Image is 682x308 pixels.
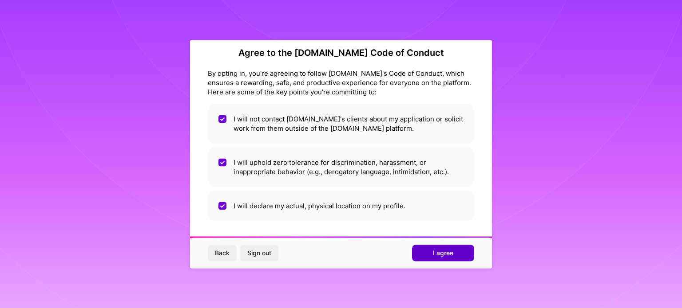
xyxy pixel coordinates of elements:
span: I agree [433,249,453,257]
li: I will uphold zero tolerance for discrimination, harassment, or inappropriate behavior (e.g., der... [208,147,474,187]
button: Sign out [240,245,278,261]
button: I agree [412,245,474,261]
span: Back [215,249,230,257]
button: Back [208,245,237,261]
li: I will not contact [DOMAIN_NAME]'s clients about my application or solicit work from them outside... [208,103,474,143]
li: I will declare my actual, physical location on my profile. [208,190,474,221]
div: By opting in, you're agreeing to follow [DOMAIN_NAME]'s Code of Conduct, which ensures a rewardin... [208,68,474,96]
h2: Agree to the [DOMAIN_NAME] Code of Conduct [208,47,474,58]
span: Sign out [247,249,271,257]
